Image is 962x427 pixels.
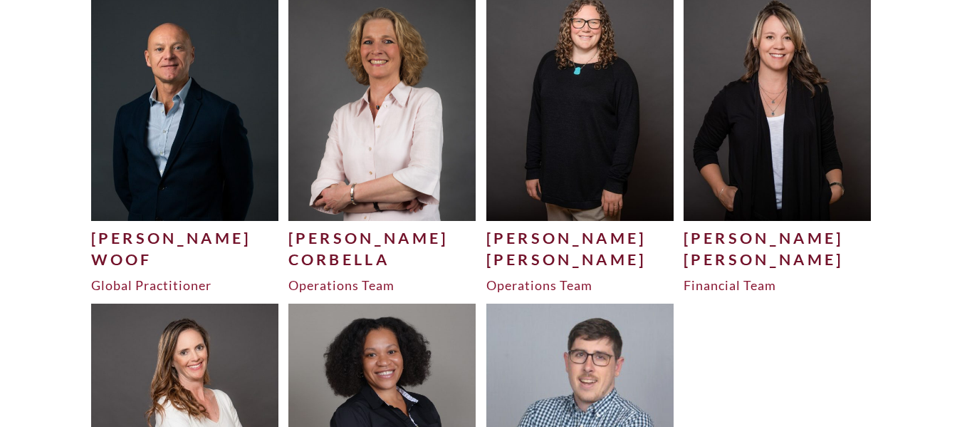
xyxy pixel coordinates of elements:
[91,227,279,249] div: [PERSON_NAME]
[486,277,674,294] div: Operations Team
[684,249,872,270] div: [PERSON_NAME]
[486,227,674,249] div: [PERSON_NAME]
[91,249,279,270] div: Woof
[684,277,872,294] div: Financial Team
[684,227,872,249] div: [PERSON_NAME]
[288,249,476,270] div: Corbella
[288,277,476,294] div: Operations Team
[486,249,674,270] div: [PERSON_NAME]
[91,277,279,294] div: Global Practitioner
[288,227,476,249] div: [PERSON_NAME]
